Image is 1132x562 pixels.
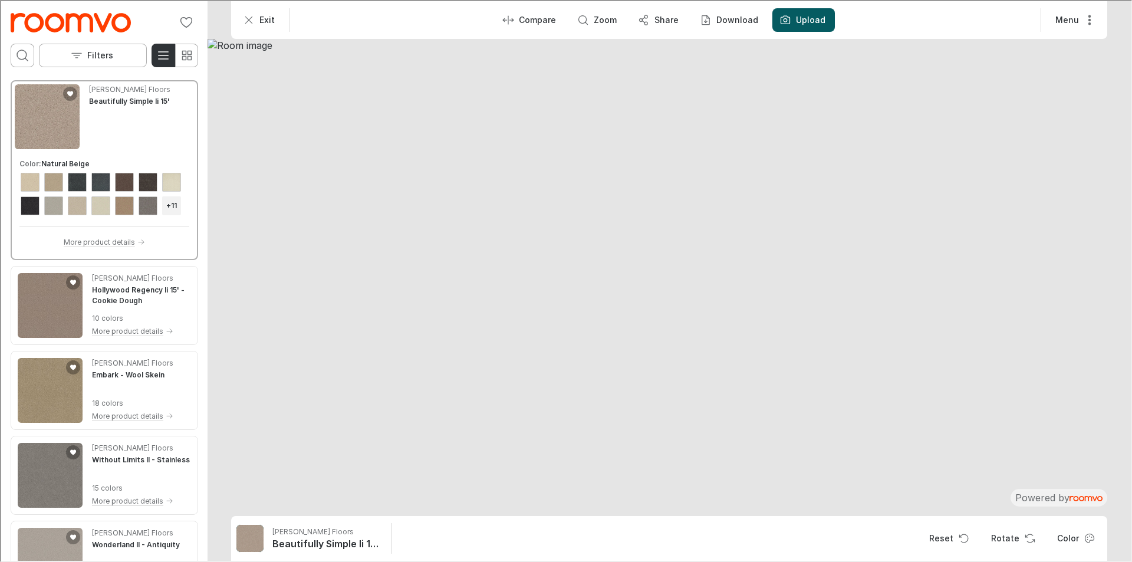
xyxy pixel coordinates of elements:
p: More product details [91,495,162,505]
button: View color format Aspen [65,170,87,192]
p: More product details [91,325,162,336]
button: View color format Honeycomb [113,194,134,215]
label: Upload [795,13,824,25]
div: The visualizer is powered by Roomvo. [1014,490,1101,503]
button: Open color dialog [1047,525,1101,549]
button: Add Embark to favorites [65,359,79,373]
button: Reset product [919,525,976,549]
button: Add Hollywood Regency Ii 15' to favorites [65,274,79,288]
button: Exit [235,7,283,31]
button: View color format Mocha Frost [136,194,157,215]
img: roomvo_wordmark.svg [1068,495,1101,500]
button: View color format Ecru [65,194,87,215]
button: Enter compare mode [494,7,564,31]
p: Download [715,13,757,25]
div: Product List Mode Selector [150,42,197,66]
button: View color format Dove Tail [42,194,63,215]
button: Rotate Surface [980,525,1042,549]
h4: Beautifully Simple Ii 15' [88,95,169,106]
p: 18 colors [91,397,172,407]
div: See Embark in the room [9,350,197,429]
h4: Hollywood Regency Ii 15' - Cookie Dough [91,284,190,305]
button: Switch to simple view [173,42,197,66]
p: More product details [62,236,134,247]
button: Add Without Limits II to favorites [65,444,79,458]
p: [PERSON_NAME] Floors [271,525,353,536]
button: View color format Creamy Tint [160,170,181,192]
p: 15 colors [91,482,189,492]
button: Open the filters menu [38,42,146,66]
h6: Color : [18,157,40,168]
button: Upload a picture of your room [771,7,834,31]
button: Show details for Beautifully Simple Ii 15' [268,523,386,551]
p: [PERSON_NAME] Floors [88,83,169,94]
button: More product details [91,409,172,422]
a: Go to Carpet Plus's website. [9,12,130,31]
button: Add Beautifully Simple Ii 15' to favorites [62,86,76,100]
p: Powered by [1014,490,1101,503]
button: More product details [91,494,189,507]
p: [PERSON_NAME] Floors [91,442,172,452]
div: See Hollywood Regency Ii 15' in the room [9,265,197,344]
p: Compare [518,13,555,25]
button: View color format Denim Days [18,194,40,215]
button: Share [630,7,687,31]
button: Show all colors [161,195,180,214]
h6: +11 [165,199,176,210]
p: [PERSON_NAME] Floors [91,527,172,537]
button: View color format Blue Lagoon [89,170,110,192]
p: Zoom [593,13,616,25]
img: Beautifully Simple Ii 15'. Link opens in a new window. [14,83,78,148]
button: No favorites [173,9,197,33]
button: Add Wonderland II to favorites [65,529,79,543]
h6: Natural Beige [40,157,88,168]
button: Open search box [9,42,33,66]
h4: Embark - Wool Skein [91,369,163,379]
button: More product details [91,324,190,337]
div: Product colors [18,157,188,215]
p: Exit [258,13,274,25]
p: Share [653,13,677,25]
img: Beautifully Simple Ii 15' [235,524,262,551]
img: Room image [206,38,1130,515]
h4: Wonderland II - Antiquity [91,538,179,549]
img: Logo representing Carpet Plus. [9,12,130,31]
p: More product details [91,410,162,420]
img: Embark. Link opens in a new window. [17,357,81,422]
button: View color format Briar Patch [113,170,134,192]
p: [PERSON_NAME] Floors [91,272,172,282]
button: Download [692,7,766,31]
button: View color format Agate [18,170,40,192]
button: View color format Charcoal [136,170,157,192]
p: 10 colors [91,312,190,323]
div: See Without Limits II in the room [9,435,197,514]
h4: Without Limits II - Stainless [91,453,189,464]
button: View color format Fresco [89,194,110,215]
button: More product details [62,235,144,248]
button: Zoom room image [569,7,625,31]
img: Without Limits II. Link opens in a new window. [17,442,81,507]
button: View color format Almond Bark [42,170,63,192]
p: [PERSON_NAME] Floors [91,357,172,367]
p: Filters [86,48,112,60]
h6: Beautifully Simple Ii 15' - Natural Beige [271,536,382,549]
img: Hollywood Regency Ii 15'. Link opens in a new window. [17,272,81,337]
button: Switch to detail view [150,42,174,66]
button: More actions [1045,7,1101,31]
